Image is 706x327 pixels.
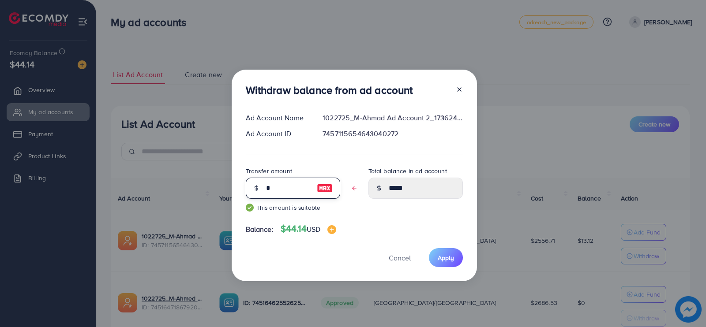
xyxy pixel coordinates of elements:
[246,204,254,212] img: guide
[315,129,469,139] div: 7457115654643040272
[281,223,336,234] h4: $44.14
[246,167,292,175] label: Transfer amount
[378,248,422,267] button: Cancel
[246,224,274,234] span: Balance:
[246,84,413,97] h3: Withdraw balance from ad account
[239,129,316,139] div: Ad Account ID
[368,167,447,175] label: Total balance in ad account
[315,113,469,123] div: 1022725_M-Ahmad Ad Account 2_1736245040763
[389,253,411,263] span: Cancel
[246,203,340,212] small: This amount is suitable
[429,248,463,267] button: Apply
[327,225,336,234] img: image
[239,113,316,123] div: Ad Account Name
[307,224,320,234] span: USD
[438,253,454,262] span: Apply
[317,183,333,193] img: image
